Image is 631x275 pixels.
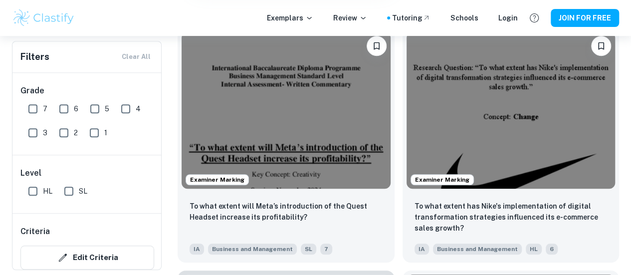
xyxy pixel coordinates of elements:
button: JOIN FOR FREE [551,9,619,27]
span: HL [526,244,542,255]
span: Business and Management [208,244,297,255]
button: Help and Feedback [526,9,543,26]
span: Examiner Marking [411,175,473,184]
span: 5 [105,103,109,114]
h6: Criteria [20,226,50,238]
button: Please log in to bookmark exemplars [591,36,611,56]
span: 3 [43,127,47,138]
button: Please log in to bookmark exemplars [367,36,387,56]
span: 6 [546,244,558,255]
span: 1 [104,127,107,138]
span: Business and Management [433,244,522,255]
h6: Grade [20,85,154,97]
a: Schools [450,12,478,23]
h6: Level [20,167,154,179]
p: To what extent will Meta’s introduction of the Quest Headset increase its profitability? [190,201,383,223]
span: 2 [74,127,78,138]
span: IA [190,244,204,255]
span: Examiner Marking [186,175,248,184]
a: Examiner MarkingPlease log in to bookmark exemplarsTo what extent will Meta’s introduction of the... [178,28,395,263]
a: Tutoring [392,12,430,23]
a: Examiner MarkingPlease log in to bookmark exemplarsTo what extent has Nike's implementation of di... [403,28,620,263]
span: 7 [320,244,332,255]
p: Review [333,12,367,23]
span: 7 [43,103,47,114]
img: Clastify logo [12,8,75,28]
span: SL [79,186,87,197]
img: Business and Management IA example thumbnail: To what extent will Meta’s introduction [182,32,391,189]
h6: Filters [20,50,49,64]
span: IA [415,244,429,255]
a: Login [498,12,518,23]
span: 6 [74,103,78,114]
p: Exemplars [267,12,313,23]
span: HL [43,186,52,197]
span: 4 [136,103,141,114]
span: SL [301,244,316,255]
p: To what extent has Nike's implementation of digital transformation strategies influenced its e-co... [415,201,608,234]
img: Business and Management IA example thumbnail: To what extent has Nike's implementation [407,32,616,189]
button: Edit Criteria [20,246,154,270]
